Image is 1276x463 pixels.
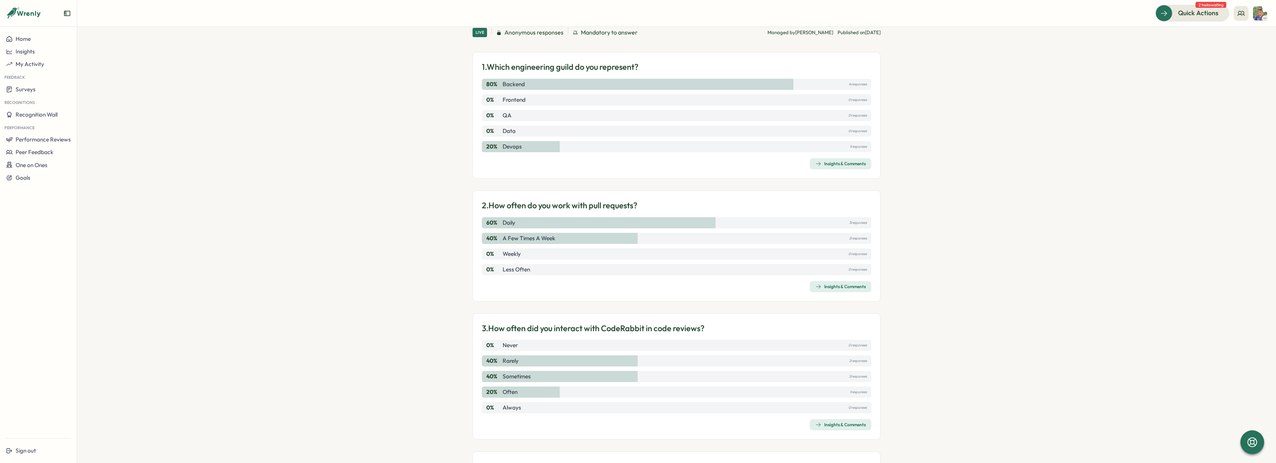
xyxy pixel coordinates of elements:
p: Daily [503,219,515,227]
span: Home [16,35,31,42]
p: 3 responses [849,219,867,227]
button: Insights & Comments [810,419,871,430]
p: 2. How often do you work with pull requests? [482,200,637,211]
p: Never [503,341,518,349]
div: Insights & Comments [815,422,866,428]
p: 40 % [486,234,501,242]
p: Managed by [767,29,833,36]
span: Recognition Wall [16,111,57,118]
p: Rarely [503,357,519,365]
p: 0 responses [848,341,867,349]
p: 0 responses [848,127,867,135]
img: Varghese [1253,6,1267,20]
span: My Activity [16,61,44,68]
div: Live [473,28,487,37]
p: 0 % [486,96,501,104]
p: Often [503,388,517,396]
p: 20 % [486,388,501,396]
p: 0 % [486,404,501,412]
p: 0 % [486,341,501,349]
span: Quick Actions [1178,8,1219,18]
p: 0 % [486,127,501,135]
p: 40 % [486,372,501,381]
p: Backend [503,80,525,88]
p: Frontend [503,96,526,104]
button: Quick Actions [1155,5,1229,21]
p: 0 responses [848,404,867,412]
p: Devops [503,143,522,151]
p: 2 responses [849,234,867,242]
span: 2 tasks waiting [1196,2,1226,8]
p: 0 % [486,265,501,274]
p: QA [503,111,512,120]
span: Insights [16,48,35,55]
p: 4 responses [849,80,867,88]
p: Sometimes [503,372,531,381]
p: 1 responses [850,388,867,396]
p: Data [503,127,516,135]
div: Insights & Comments [815,161,866,167]
p: 1. Which engineering guild do you represent? [482,61,638,73]
span: Sign out [16,447,36,454]
span: Goals [16,174,30,181]
p: 2 responses [849,357,867,365]
span: Surveys [16,86,36,93]
p: 0 % [486,111,501,120]
p: 1 responses [850,143,867,151]
span: One on Ones [16,162,47,169]
span: Peer Feedback [16,149,53,156]
p: 0 responses [848,96,867,104]
p: 60 % [486,219,501,227]
button: Insights & Comments [810,281,871,292]
button: Expand sidebar [63,10,71,17]
p: 0 responses [848,111,867,120]
p: 40 % [486,357,501,365]
p: 80 % [486,80,501,88]
span: Mandatory to answer [581,28,638,37]
p: Weekly [503,250,521,258]
p: 2 responses [849,372,867,381]
p: 0 responses [848,250,867,258]
div: Insights & Comments [815,284,866,290]
p: Less often [503,265,530,274]
span: [PERSON_NAME] [795,29,833,35]
span: Performance Reviews [16,136,71,143]
p: Always [503,404,521,412]
span: Anonymous responses [504,28,563,37]
p: 0 % [486,250,501,258]
button: Insights & Comments [810,158,871,169]
span: [DATE] [865,29,881,35]
p: 3. How often did you interact with CodeRabbit in code reviews? [482,323,704,334]
p: 0 responses [848,265,867,274]
p: A few times a week [503,234,555,242]
p: Published on [838,29,881,36]
p: 20 % [486,143,501,151]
